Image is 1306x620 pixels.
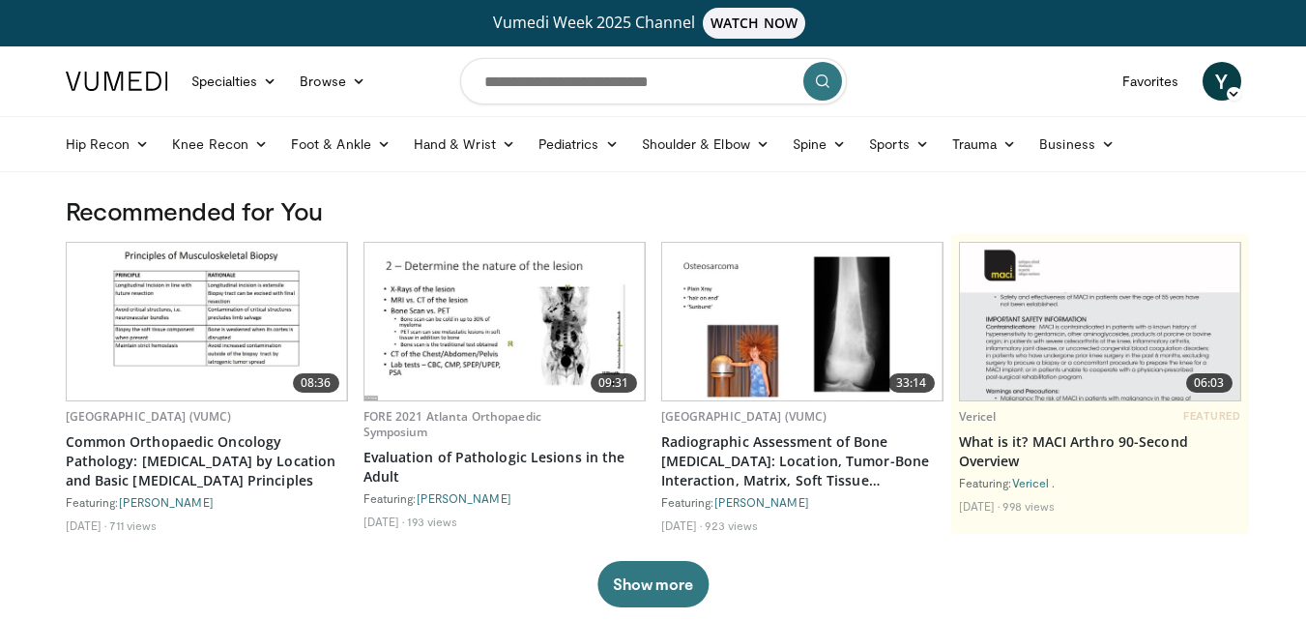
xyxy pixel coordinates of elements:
[54,125,161,163] a: Hip Recon
[288,62,377,101] a: Browse
[109,517,157,533] li: 711 views
[363,490,646,506] div: Featuring:
[591,373,637,393] span: 09:31
[661,494,943,510] div: Featuring:
[888,373,935,393] span: 33:14
[661,517,703,533] li: [DATE]
[1012,476,1056,489] a: Vericel .
[66,72,168,91] img: VuMedi Logo
[364,243,645,400] a: 09:31
[363,408,541,440] a: FORE 2021 Atlanta Orthopaedic Symposium
[857,125,941,163] a: Sports
[959,475,1241,490] div: Featuring:
[119,495,214,509] a: [PERSON_NAME]
[160,125,279,163] a: Knee Recon
[363,448,646,487] a: Evaluation of Pathologic Lesions in the Adult
[1111,62,1191,101] a: Favorites
[1203,62,1241,101] a: Y
[67,243,347,400] img: dd506d71-09bb-4006-8a40-1977b092a07b.620x360_q85_upscale.jpg
[66,432,348,490] a: Common Orthopaedic Oncology Pathology: [MEDICAL_DATA] by Location and Basic [MEDICAL_DATA] Princi...
[959,408,997,425] a: Vericel
[293,373,339,393] span: 08:36
[662,243,943,400] a: 33:14
[714,495,809,509] a: [PERSON_NAME]
[417,491,511,505] a: [PERSON_NAME]
[781,125,857,163] a: Spine
[661,432,943,490] a: Radiographic Assessment of Bone [MEDICAL_DATA]: Location, Tumor-Bone Interaction, Matrix, Soft Ti...
[1186,373,1233,393] span: 06:03
[941,125,1029,163] a: Trauma
[279,125,402,163] a: Foot & Ankle
[661,408,827,425] a: [GEOGRAPHIC_DATA] (VUMC)
[960,243,1240,400] a: 06:03
[66,494,348,510] div: Featuring:
[959,498,1001,514] li: [DATE]
[363,514,405,529] li: [DATE]
[66,408,232,425] a: [GEOGRAPHIC_DATA] (VUMC)
[180,62,289,101] a: Specialties
[460,58,847,104] input: Search topics, interventions
[703,8,805,39] span: WATCH NOW
[66,517,107,533] li: [DATE]
[1002,498,1055,514] li: 998 views
[597,561,709,607] button: Show more
[1028,125,1126,163] a: Business
[630,125,781,163] a: Shoulder & Elbow
[960,243,1240,400] img: aa6cc8ed-3dbf-4b6a-8d82-4a06f68b6688.620x360_q85_upscale.jpg
[402,125,527,163] a: Hand & Wrist
[662,243,943,400] img: 6fe807fa-f607-4f12-930c-2836b3ee9fb9.620x360_q85_upscale.jpg
[527,125,630,163] a: Pediatrics
[67,243,347,400] a: 08:36
[1183,409,1240,423] span: FEATURED
[959,432,1241,471] a: What is it? MACI Arthro 90-Second Overview
[364,243,645,400] img: ced51d77-eb90-4bb4-9f62-63b7d57146a7.620x360_q85_upscale.jpg
[66,195,1241,226] h3: Recommended for You
[407,514,457,529] li: 193 views
[69,8,1238,39] a: Vumedi Week 2025 ChannelWATCH NOW
[705,517,758,533] li: 923 views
